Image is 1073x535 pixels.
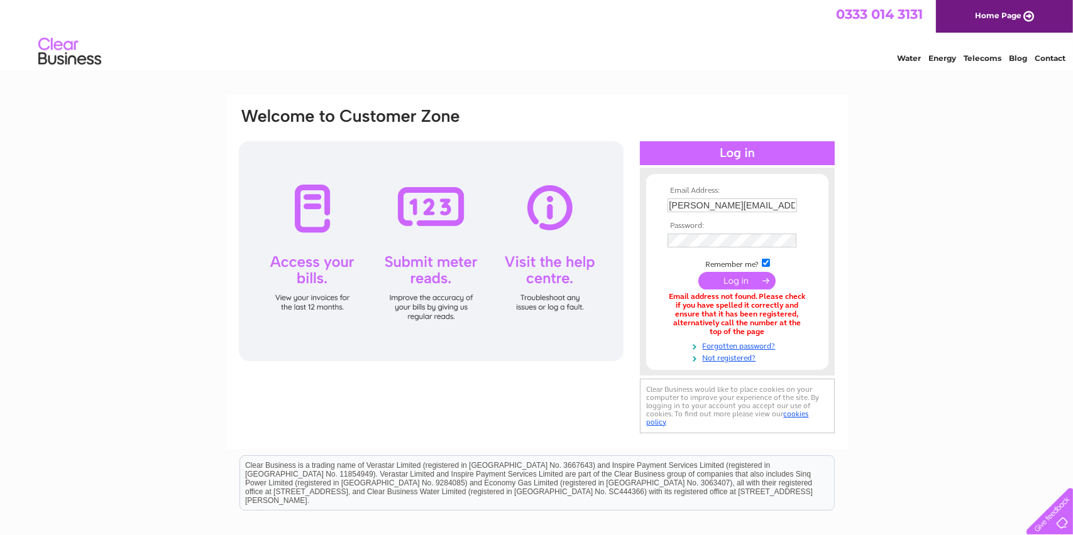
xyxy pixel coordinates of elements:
[38,33,102,71] img: logo.png
[698,272,776,289] input: Submit
[1009,53,1027,63] a: Blog
[664,257,810,269] td: Remember me?
[640,379,835,433] div: Clear Business would like to place cookies on your computer to improve your experience of the sit...
[668,351,810,363] a: Not registered?
[668,293,807,336] div: Email address not found. Please check if you have spelled it correctly and ensure that it has bee...
[664,222,810,230] th: Password:
[928,53,956,63] a: Energy
[664,186,810,195] th: Email Address:
[1035,53,1065,63] a: Contact
[964,53,1001,63] a: Telecoms
[668,339,810,351] a: Forgotten password?
[240,7,834,61] div: Clear Business is a trading name of Verastar Limited (registered in [GEOGRAPHIC_DATA] No. 3667643...
[836,6,923,22] a: 0333 014 3131
[647,409,809,426] a: cookies policy
[897,53,921,63] a: Water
